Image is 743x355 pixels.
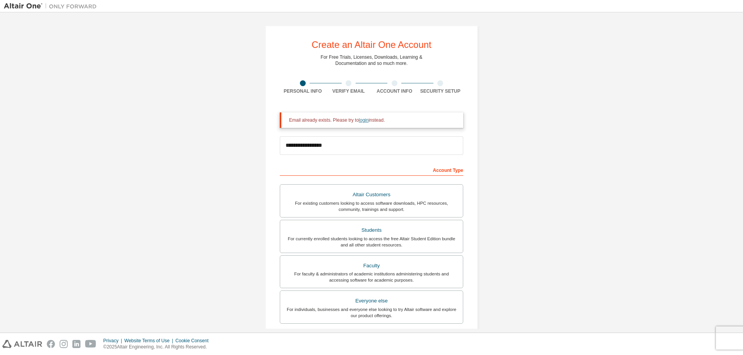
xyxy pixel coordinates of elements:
img: altair_logo.svg [2,340,42,348]
img: youtube.svg [85,340,96,348]
div: Website Terms of Use [124,338,175,344]
div: Altair Customers [285,189,458,200]
div: For faculty & administrators of academic institutions administering students and accessing softwa... [285,271,458,283]
div: For Free Trials, Licenses, Downloads, Learning & Documentation and so much more. [321,54,423,66]
div: Privacy [103,338,124,344]
div: For currently enrolled students looking to access the free Altair Student Edition bundle and all ... [285,236,458,248]
p: © 2025 Altair Engineering, Inc. All Rights Reserved. [103,344,213,350]
img: linkedin.svg [72,340,80,348]
div: Cookie Consent [175,338,213,344]
a: login [359,117,368,123]
img: facebook.svg [47,340,55,348]
div: Everyone else [285,296,458,306]
div: Security Setup [418,88,464,94]
div: Personal Info [280,88,326,94]
div: Students [285,225,458,236]
div: Email already exists. Please try to instead. [289,117,457,123]
img: instagram.svg [60,340,68,348]
div: For individuals, businesses and everyone else looking to try Altair software and explore our prod... [285,306,458,319]
div: Account Info [371,88,418,94]
img: Altair One [4,2,101,10]
div: Verify Email [326,88,372,94]
div: Faculty [285,260,458,271]
div: Create an Altair One Account [312,40,431,49]
div: For existing customers looking to access software downloads, HPC resources, community, trainings ... [285,200,458,212]
div: Account Type [280,163,463,176]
